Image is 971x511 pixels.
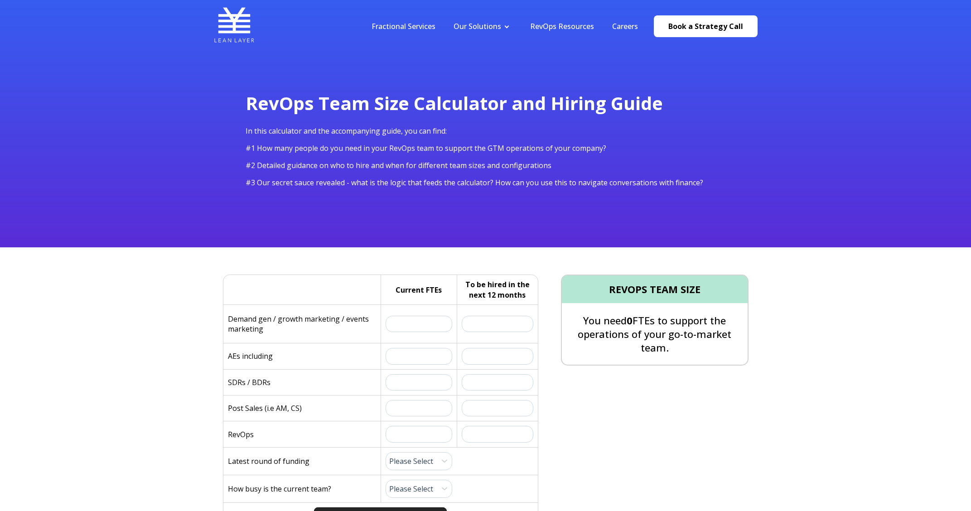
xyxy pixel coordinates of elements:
[228,377,271,387] p: SDRs / BDRs
[462,280,533,300] h5: To be hired in the next 12 months
[246,91,663,116] span: RevOps Team Size Calculator and Hiring Guide
[214,5,255,45] img: Lean Layer Logo
[454,21,501,31] a: Our Solutions
[228,456,309,466] p: Latest round of funding
[228,351,273,361] p: AEs including
[246,178,703,188] span: #3 Our secret sauce revealed - what is the logic that feeds the calculator? How can you use this ...
[362,21,647,31] div: Navigation Menu
[627,313,633,327] span: 0
[372,21,435,31] a: Fractional Services
[228,314,376,334] p: Demand gen / growth marketing / events marketing
[246,126,447,136] span: In this calculator and the accompanying guide, you can find:
[228,429,254,439] p: RevOps
[228,484,331,494] p: How busy is the current team?
[562,275,748,303] h4: REVOPS TEAM SIZE
[654,15,758,37] a: Book a Strategy Call
[246,160,551,170] span: #2 Detailed guidance on who to hire and when for different team sizes and configurations
[612,21,638,31] a: Careers
[246,143,606,153] span: #1 How many people do you need in your RevOps team to support the GTM operations of your company?
[530,21,594,31] a: RevOps Resources
[396,285,442,295] h5: Current FTEs
[562,313,748,355] p: You need FTEs to support the operations of your go-to-market team.
[228,403,302,413] p: Post Sales (i.e AM, CS)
